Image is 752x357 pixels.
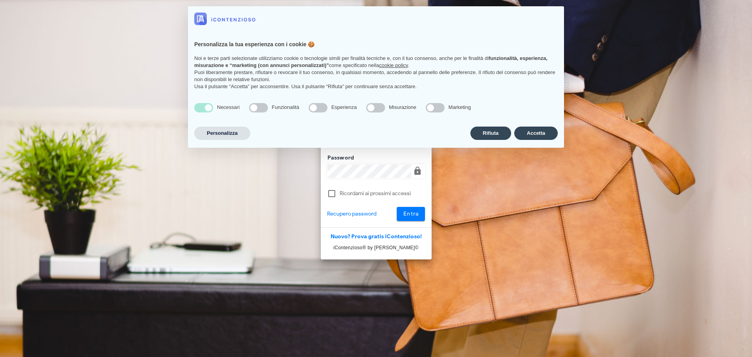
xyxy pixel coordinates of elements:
[470,127,511,140] button: Rifiuta
[389,104,416,110] span: Misurazione
[403,210,419,217] span: Entra
[397,207,425,221] button: Entra
[194,127,250,140] button: Personalizza
[327,210,377,218] a: Recupero password
[379,62,408,68] a: cookie policy - il link si apre in una nuova scheda
[217,104,240,110] span: Necessari
[321,244,432,252] p: iContenzioso® by [PERSON_NAME]©
[331,104,357,110] span: Esperienza
[325,154,354,162] label: Password
[194,13,255,25] img: logo
[340,190,425,198] label: Ricordami ai prossimi accessi
[194,69,558,83] p: Puoi liberamente prestare, rifiutare o revocare il tuo consenso, in qualsiasi momento, accedendo ...
[448,104,471,110] span: Marketing
[194,83,558,90] p: Usa il pulsante “Accetta” per acconsentire. Usa il pulsante “Rifiuta” per continuare senza accett...
[194,55,548,68] strong: funzionalità, esperienza, misurazione e “marketing (con annunci personalizzati)”
[272,104,299,110] span: Funzionalità
[331,233,422,240] a: Nuovo? Prova gratis iContenzioso!
[194,41,558,49] h2: Personalizza la tua esperienza con i cookie 🍪
[514,127,558,140] button: Accetta
[194,55,558,69] p: Noi e terze parti selezionate utilizziamo cookie o tecnologie simili per finalità tecniche e, con...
